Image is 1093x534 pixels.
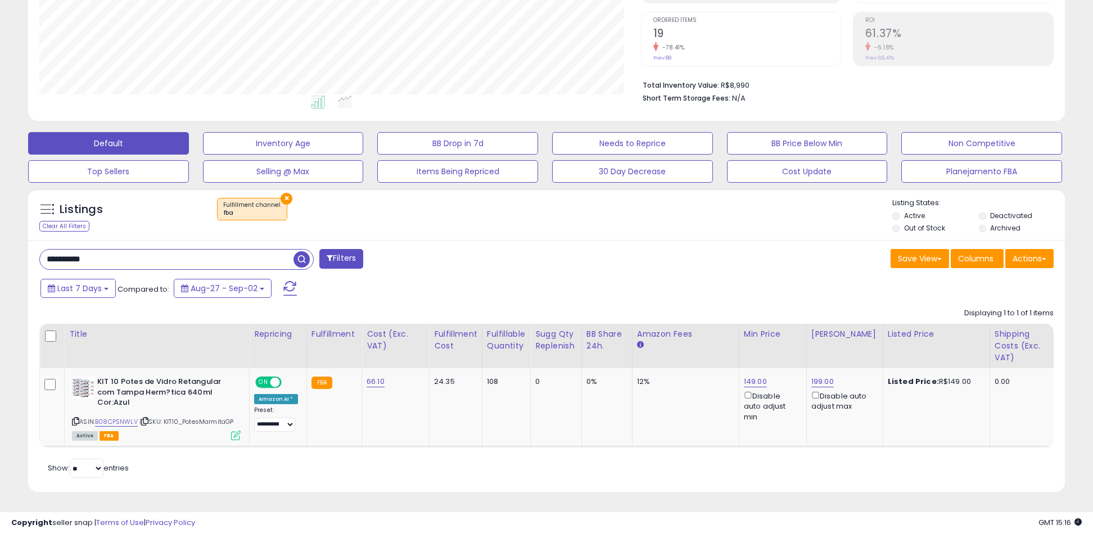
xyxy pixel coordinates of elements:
li: R$8,990 [643,78,1045,91]
div: Disable auto adjust min [744,390,798,422]
span: Ordered Items [653,17,841,24]
div: Fulfillment Cost [434,328,477,352]
small: Amazon Fees. [637,340,644,350]
span: Compared to: [118,284,169,295]
button: BB Drop in 7d [377,132,538,155]
button: Default [28,132,189,155]
a: 149.00 [744,376,767,387]
div: BB Share 24h. [586,328,627,352]
label: Out of Stock [904,223,945,233]
button: Planejamento FBA [901,160,1062,183]
a: 199.00 [811,376,834,387]
b: Short Term Storage Fees: [643,93,730,103]
button: Last 7 Days [40,279,116,298]
div: [PERSON_NAME] [811,328,878,340]
small: Prev: 88 [653,55,671,61]
a: 66.10 [367,376,385,387]
div: Cost (Exc. VAT) [367,328,424,352]
div: Clear All Filters [39,221,89,232]
b: Listed Price: [888,376,939,387]
th: Please note that this number is a calculation based on your required days of coverage and your ve... [531,324,582,368]
div: Disable auto adjust max [811,390,874,411]
div: Sugg Qty Replenish [535,328,577,352]
label: Archived [990,223,1020,233]
div: Min Price [744,328,802,340]
button: Inventory Age [203,132,364,155]
span: N/A [732,93,746,103]
div: Fulfillment [311,328,357,340]
h5: Listings [60,202,103,218]
button: Aug-27 - Sep-02 [174,279,272,298]
div: 12% [637,377,730,387]
span: ON [256,378,270,387]
div: R$149.00 [888,377,981,387]
button: Top Sellers [28,160,189,183]
div: Amazon Fees [637,328,734,340]
button: Save View [891,249,949,268]
button: Cost Update [727,160,888,183]
span: FBA [100,431,119,441]
div: 24.35 [434,377,473,387]
button: Filters [319,249,363,269]
div: Repricing [254,328,302,340]
h2: 61.37% [865,27,1053,42]
div: 108 [487,377,522,387]
img: 51zxbj17A2L._SL40_.jpg [72,377,94,399]
button: Actions [1005,249,1054,268]
button: 30 Day Decrease [552,160,713,183]
span: 2025-09-10 15:16 GMT [1038,517,1082,528]
span: Aug-27 - Sep-02 [191,283,258,294]
label: Deactivated [990,211,1032,220]
button: Selling @ Max [203,160,364,183]
button: Non Competitive [901,132,1062,155]
span: | SKU: KIT10_PotesMarmitaGP [139,417,234,426]
div: Amazon AI * [254,394,298,404]
span: OFF [280,378,298,387]
div: 0% [586,377,624,387]
button: Columns [951,249,1004,268]
span: Columns [958,253,993,264]
small: -78.41% [658,43,685,52]
div: Shipping Costs (Exc. VAT) [995,328,1053,364]
b: Total Inventory Value: [643,80,719,90]
div: fba [223,209,281,217]
div: Preset: [254,406,298,432]
span: Show: entries [48,463,129,473]
a: Terms of Use [96,517,144,528]
a: Privacy Policy [146,517,195,528]
a: B08CPSNWLV [95,417,138,427]
div: Listed Price [888,328,985,340]
small: FBA [311,377,332,389]
div: 0.00 [995,377,1049,387]
div: ASIN: [72,377,241,439]
span: Last 7 Days [57,283,102,294]
div: Fulfillable Quantity [487,328,526,352]
div: seller snap | | [11,518,195,528]
p: Listing States: [892,198,1064,209]
button: Items Being Repriced [377,160,538,183]
span: ROI [865,17,1053,24]
span: All listings currently available for purchase on Amazon [72,431,98,441]
div: 0 [535,377,573,387]
small: -6.18% [870,43,894,52]
b: KIT 10 Potes de Vidro Retangular com Tampa Herm?tica 640ml Cor:Azul [97,377,234,411]
strong: Copyright [11,517,52,528]
h2: 19 [653,27,841,42]
label: Active [904,211,925,220]
span: Fulfillment channel : [223,201,281,218]
small: Prev: 65.41% [865,55,894,61]
div: Title [69,328,245,340]
button: BB Price Below Min [727,132,888,155]
div: Displaying 1 to 1 of 1 items [964,308,1054,319]
button: × [281,193,292,205]
button: Needs to Reprice [552,132,713,155]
